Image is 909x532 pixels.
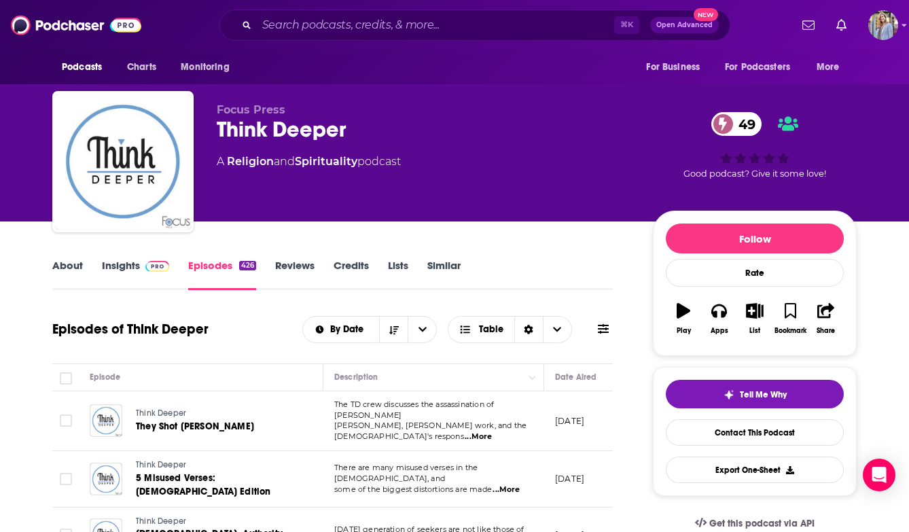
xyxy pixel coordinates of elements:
a: Reviews [275,259,315,290]
span: Podcasts [62,58,102,77]
span: The TD crew discusses the assassination of [PERSON_NAME] [334,400,494,420]
button: open menu [408,317,436,342]
a: Similar [427,259,461,290]
span: Think Deeper [136,460,186,469]
span: For Business [646,58,700,77]
button: open menu [52,54,120,80]
button: Share [808,294,844,343]
button: Open AdvancedNew [650,17,719,33]
span: Think Deeper [136,408,186,418]
span: Good podcast? Give it some love! [683,169,826,179]
button: Sort Direction [379,317,408,342]
div: Description [334,369,378,385]
div: Play [677,327,691,335]
a: Religion [227,155,274,168]
span: ...More [493,484,520,495]
span: Get this podcast via API [709,518,815,529]
button: Column Actions [524,370,541,386]
a: Think Deeper [136,459,299,472]
button: Follow [666,224,844,253]
img: tell me why sparkle [724,389,734,400]
a: Lists [388,259,408,290]
span: They Shot [PERSON_NAME] [136,421,254,432]
div: Bookmark [774,327,806,335]
div: Sort Direction [514,317,543,342]
a: They Shot [PERSON_NAME] [136,420,298,433]
button: Export One-Sheet [666,457,844,483]
h1: Episodes of Think Deeper [52,321,209,338]
span: New [694,8,718,21]
span: Charts [127,58,156,77]
span: By Date [330,325,368,334]
span: ...More [465,431,492,442]
a: Show notifications dropdown [797,14,820,37]
button: Bookmark [772,294,808,343]
span: and [274,155,295,168]
span: Open Advanced [656,22,713,29]
button: open menu [637,54,717,80]
span: Tell Me Why [740,389,787,400]
div: Rate [666,259,844,287]
a: Charts [118,54,164,80]
button: Play [666,294,701,343]
div: Open Intercom Messenger [863,459,895,491]
span: [PERSON_NAME], [PERSON_NAME] work, and the [DEMOGRAPHIC_DATA]'s respons [334,421,527,441]
button: open menu [171,54,247,80]
span: 5 Misused Verses: [DEMOGRAPHIC_DATA] Edition [136,472,270,497]
h2: Choose List sort [302,316,438,343]
span: Toggle select row [60,473,72,485]
a: 5 Misused Verses: [DEMOGRAPHIC_DATA] Edition [136,472,299,499]
a: Think Deeper [136,408,298,420]
img: Podchaser Pro [145,261,169,272]
div: A podcast [217,154,401,170]
div: 426 [239,261,256,270]
input: Search podcasts, credits, & more... [257,14,614,36]
img: Think Deeper [55,94,191,230]
div: List [749,327,760,335]
a: Episodes426 [188,259,256,290]
div: Search podcasts, credits, & more... [219,10,730,41]
a: Credits [334,259,369,290]
p: [DATE] [555,415,584,427]
div: Date Aired [555,369,596,385]
a: About [52,259,83,290]
span: Focus Press [217,103,285,116]
button: Show profile menu [868,10,898,40]
div: Apps [711,327,728,335]
span: Logged in as JFMuntsinger [868,10,898,40]
button: open menu [716,54,810,80]
div: Episode [90,369,120,385]
button: open menu [807,54,857,80]
img: Podchaser - Follow, Share and Rate Podcasts [11,12,141,38]
span: Monitoring [181,58,229,77]
img: User Profile [868,10,898,40]
span: Think Deeper [136,516,186,526]
a: Contact This Podcast [666,419,844,446]
div: Share [817,327,835,335]
button: Apps [701,294,736,343]
span: More [817,58,840,77]
button: tell me why sparkleTell Me Why [666,380,844,408]
span: For Podcasters [725,58,790,77]
span: some of the biggest distortions are made [334,484,492,494]
a: Spirituality [295,155,357,168]
p: [DATE] [555,473,584,484]
a: Think Deeper [136,516,299,528]
span: Table [479,325,503,334]
a: InsightsPodchaser Pro [102,259,169,290]
button: open menu [303,325,380,334]
span: Toggle select row [60,414,72,427]
span: ⌘ K [614,16,639,34]
span: 49 [725,112,762,136]
button: List [737,294,772,343]
div: 49Good podcast? Give it some love! [653,103,857,188]
button: Choose View [448,316,572,343]
span: There are many misused verses in the [DEMOGRAPHIC_DATA], and [334,463,478,483]
a: Show notifications dropdown [831,14,852,37]
a: 49 [711,112,762,136]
